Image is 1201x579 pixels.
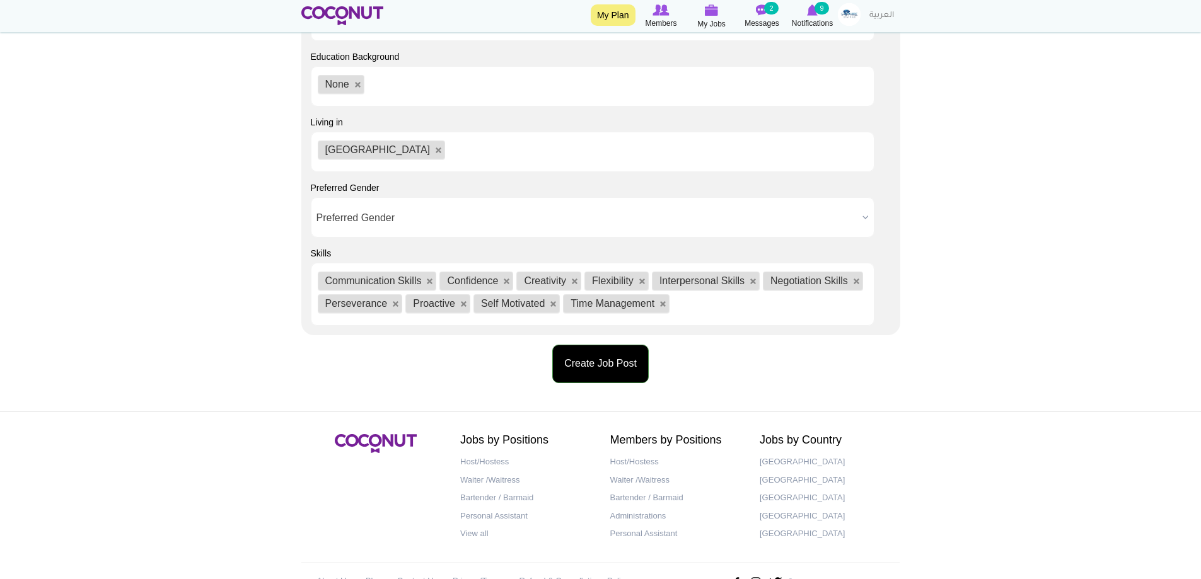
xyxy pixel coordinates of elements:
a: Personal Assistant [610,525,741,543]
span: Self Motivated [481,298,545,309]
a: Host/Hostess [460,453,591,471]
a: View all [460,525,591,543]
a: Waiter /Waitress [460,471,591,490]
a: Notifications Notifications 9 [787,3,838,30]
small: 2 [764,2,778,14]
span: Flexibility [592,275,634,286]
small: 9 [815,2,828,14]
span: Members [645,17,676,30]
label: Education Background [311,50,400,63]
label: Living in [311,116,343,129]
a: Administrations [610,507,741,525]
a: العربية [863,3,900,28]
a: Browse Members Members [636,3,687,30]
p: Ready to leverage your personality for profit? Submit your application to join our team and becom... [13,87,585,113]
a: Waiter /Waitress [610,471,741,490]
a: [GEOGRAPHIC_DATA] [760,507,891,525]
h2: Jobs by Positions [460,434,591,447]
p: The Benefits: [13,5,585,18]
label: Preferred Gender [311,181,380,194]
h2: Members by Positions [610,434,741,447]
span: Preferred Gender [316,198,857,238]
img: My Jobs [705,4,719,16]
img: Messages [756,4,769,16]
a: Bartender / Barmaid [460,489,591,507]
span: Interpersonal Skills [659,275,745,286]
span: Notifications [792,17,833,30]
a: My Plan [591,4,635,26]
span: None [325,79,349,89]
img: Coconut [335,434,417,453]
span: My Jobs [697,18,726,30]
button: Create Job Post [552,345,649,383]
span: Negotiation Skills [770,275,848,286]
img: Browse Members [653,4,669,16]
a: Messages Messages 2 [737,3,787,30]
span: Perseverance [325,298,388,309]
a: [GEOGRAPHIC_DATA] [760,453,891,471]
span: Confidence [447,275,498,286]
span: Time Management [571,298,654,309]
p: · Flexible hourly scheduling to suit your needs. · Unlimited earning potential based on commissio... [13,26,585,79]
img: Notifications [807,4,818,16]
a: [GEOGRAPHIC_DATA] [760,471,891,490]
h2: Jobs by Country [760,434,891,447]
a: Personal Assistant [460,507,591,525]
span: [GEOGRAPHIC_DATA] [325,144,431,155]
a: Host/Hostess [610,453,741,471]
span: Proactive [413,298,455,309]
span: Messages [745,17,779,30]
a: [GEOGRAPHIC_DATA] [760,489,891,507]
img: Home [301,6,384,25]
span: Communication Skills [325,275,422,286]
a: Bartender / Barmaid [610,489,741,507]
a: My Jobs My Jobs [687,3,737,30]
span: Creativity [524,275,566,286]
a: [GEOGRAPHIC_DATA] [760,525,891,543]
label: Skills [311,247,332,260]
